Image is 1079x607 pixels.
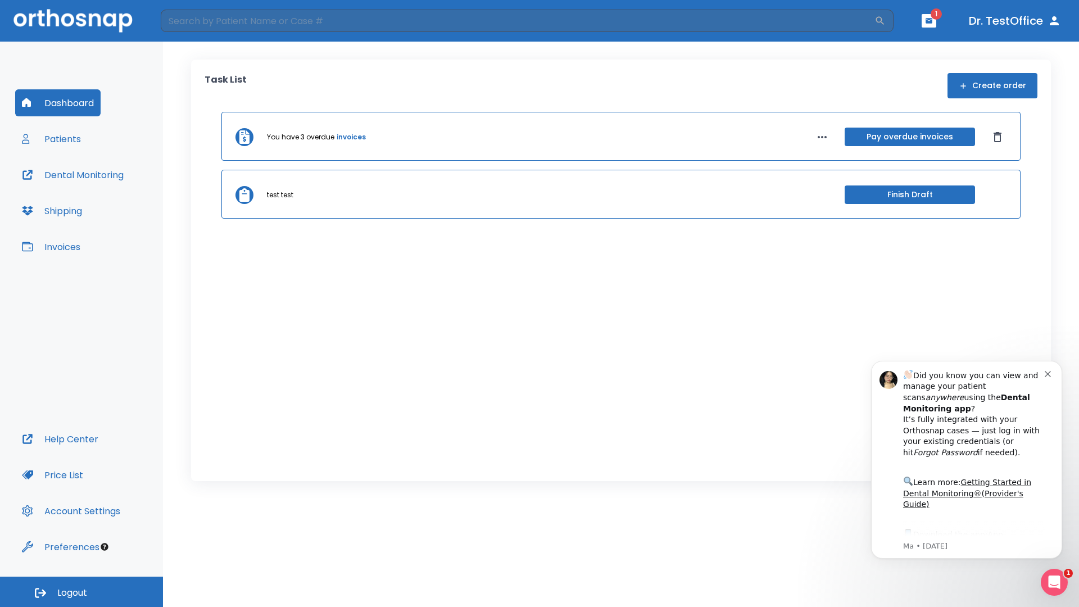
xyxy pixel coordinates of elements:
[337,132,366,142] a: invoices
[13,9,133,32] img: Orthosnap
[15,461,90,488] button: Price List
[1064,569,1073,578] span: 1
[15,425,105,452] button: Help Center
[15,233,87,260] button: Invoices
[845,185,975,204] button: Finish Draft
[15,533,106,560] button: Preferences
[267,132,334,142] p: You have 3 overdue
[845,128,975,146] button: Pay overdue invoices
[15,125,88,152] button: Patients
[15,89,101,116] button: Dashboard
[1041,569,1068,596] iframe: Intercom live chat
[989,128,1007,146] button: Dismiss
[15,197,89,224] button: Shipping
[854,347,1079,601] iframe: Intercom notifications message
[99,542,110,552] div: Tooltip anchor
[15,161,130,188] button: Dental Monitoring
[931,8,942,20] span: 1
[15,497,127,524] button: Account Settings
[267,190,293,200] p: test test
[205,73,247,98] p: Task List
[161,10,874,32] input: Search by Patient Name or Case #
[57,587,87,599] span: Logout
[964,11,1066,31] button: Dr. TestOffice
[947,73,1037,98] button: Create order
